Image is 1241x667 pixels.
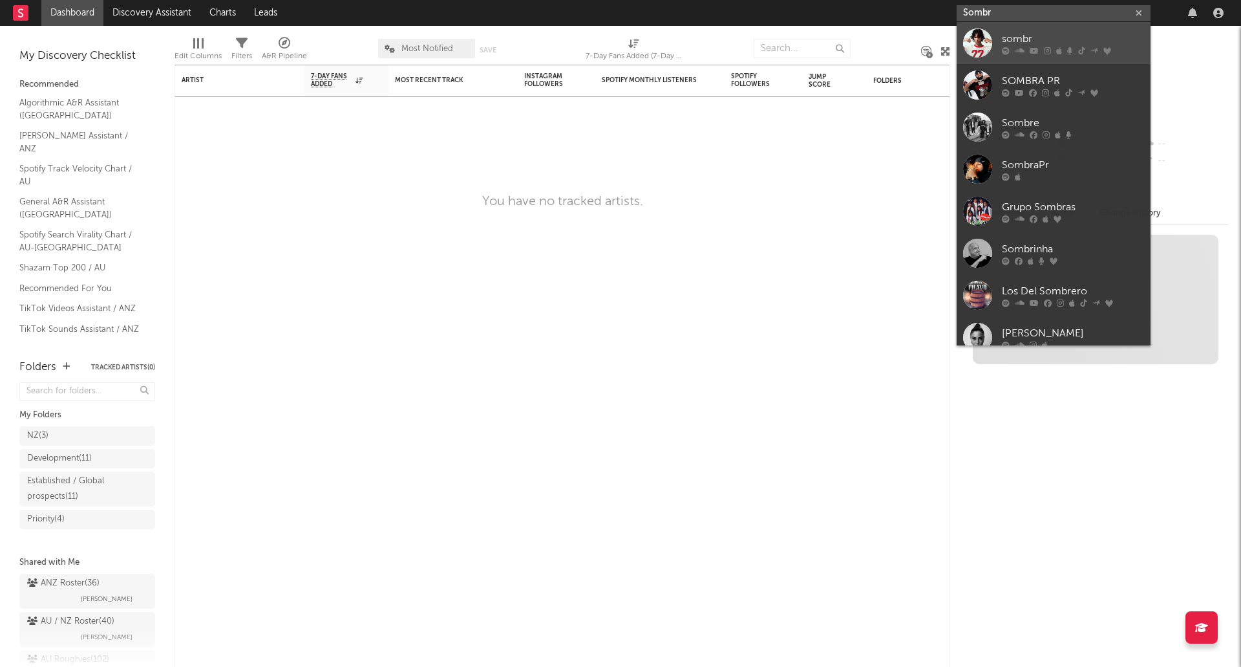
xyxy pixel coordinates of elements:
[957,274,1151,316] a: Los Del Sombrero
[19,162,142,188] a: Spotify Track Velocity Chart / AU
[19,382,155,401] input: Search for folders...
[957,5,1151,21] input: Search for artists
[482,194,643,210] div: You have no tracked artists.
[19,228,142,254] a: Spotify Search Virality Chart / AU-[GEOGRAPHIC_DATA]
[19,261,142,275] a: Shazam Top 200 / AU
[231,32,252,70] div: Filters
[480,47,496,54] button: Save
[19,612,155,647] a: AU / NZ Roster(40)[PERSON_NAME]
[957,316,1151,358] a: [PERSON_NAME]
[19,96,142,122] a: Algorithmic A&R Assistant ([GEOGRAPHIC_DATA])
[524,72,569,88] div: Instagram Followers
[231,49,252,64] div: Filters
[19,281,142,296] a: Recommended For You
[1002,157,1144,173] div: SombraPr
[19,426,155,446] a: NZ(3)
[91,364,155,371] button: Tracked Artists(0)
[81,591,133,607] span: [PERSON_NAME]
[27,512,65,527] div: Priority ( 4 )
[19,408,155,423] div: My Folders
[19,574,155,609] a: ANZ Roster(36)[PERSON_NAME]
[19,301,142,316] a: TikTok Videos Assistant / ANZ
[19,555,155,571] div: Shared with Me
[1002,283,1144,299] div: Los Del Sombrero
[27,451,92,466] div: Development ( 11 )
[957,22,1151,64] a: sombr
[1002,31,1144,47] div: sombr
[1142,153,1228,169] div: --
[27,474,118,505] div: Established / Global prospects ( 11 )
[1002,241,1144,257] div: Sombrinha
[19,195,142,221] a: General A&R Assistant ([GEOGRAPHIC_DATA])
[957,64,1151,106] a: SOMBRA PR
[19,360,56,375] div: Folders
[586,49,683,64] div: 7-Day Fans Added (7-Day Fans Added)
[81,629,133,645] span: [PERSON_NAME]
[19,510,155,529] a: Priority(4)
[1002,325,1144,341] div: [PERSON_NAME]
[809,73,841,89] div: Jump Score
[19,129,142,155] a: [PERSON_NAME] Assistant / ANZ
[19,322,142,336] a: TikTok Sounds Assistant / ANZ
[19,449,155,468] a: Development(11)
[27,428,48,444] div: NZ ( 3 )
[957,190,1151,232] a: Grupo Sombras
[27,614,114,629] div: AU / NZ Roster ( 40 )
[27,576,100,591] div: ANZ Roster ( 36 )
[182,76,279,84] div: Artist
[262,49,307,64] div: A&R Pipeline
[754,39,851,58] input: Search...
[401,45,453,53] span: Most Notified
[1002,73,1144,89] div: SOMBRA PR
[873,77,970,85] div: Folders
[602,76,699,84] div: Spotify Monthly Listeners
[1002,199,1144,215] div: Grupo Sombras
[586,32,683,70] div: 7-Day Fans Added (7-Day Fans Added)
[1002,115,1144,131] div: Sombre
[311,72,352,88] span: 7-Day Fans Added
[957,232,1151,274] a: Sombrinha
[957,148,1151,190] a: SombraPr
[175,49,222,64] div: Edit Columns
[175,32,222,70] div: Edit Columns
[19,77,155,93] div: Recommended
[1142,136,1228,153] div: --
[957,106,1151,148] a: Sombre
[19,472,155,507] a: Established / Global prospects(11)
[731,72,776,88] div: Spotify Followers
[395,76,492,84] div: Most Recent Track
[262,32,307,70] div: A&R Pipeline
[19,49,155,64] div: My Discovery Checklist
